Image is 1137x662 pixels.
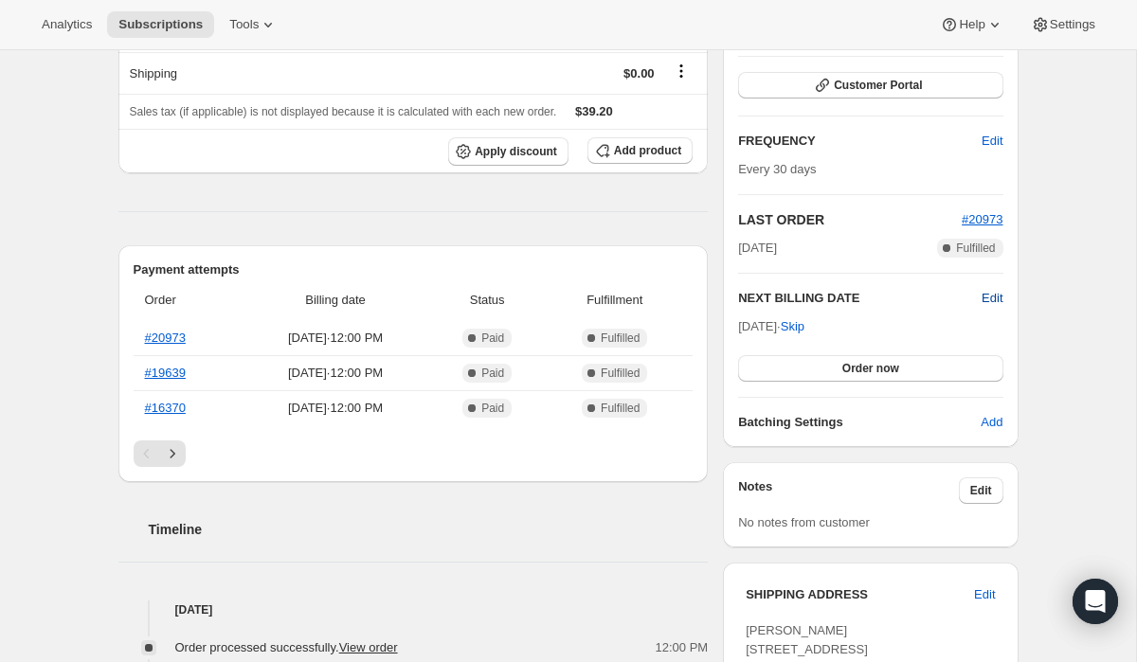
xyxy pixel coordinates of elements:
[738,162,816,176] span: Every 30 days
[601,366,640,381] span: Fulfilled
[481,366,504,381] span: Paid
[929,11,1015,38] button: Help
[30,11,103,38] button: Analytics
[601,331,640,346] span: Fulfilled
[145,331,186,345] a: #20973
[548,291,681,310] span: Fulfillment
[738,239,777,258] span: [DATE]
[982,132,1002,151] span: Edit
[481,401,504,416] span: Paid
[587,137,693,164] button: Add product
[118,52,464,94] th: Shipping
[656,638,709,657] span: 12:00 PM
[738,413,981,432] h6: Batching Settings
[970,126,1014,156] button: Edit
[969,407,1014,438] button: Add
[959,477,1003,504] button: Edit
[962,210,1002,229] button: #20973
[834,78,922,93] span: Customer Portal
[218,11,289,38] button: Tools
[738,477,959,504] h3: Notes
[1073,579,1118,624] div: Open Intercom Messenger
[145,401,186,415] a: #16370
[738,319,804,333] span: [DATE] ·
[575,104,613,118] span: $39.20
[738,210,962,229] h2: LAST ORDER
[130,105,557,118] span: Sales tax (if applicable) is not displayed because it is calculated with each new order.
[244,329,426,348] span: [DATE] · 12:00 PM
[339,640,398,654] a: View order
[475,144,557,159] span: Apply discount
[134,260,694,279] h2: Payment attempts
[769,312,816,342] button: Skip
[159,440,186,467] button: Next
[229,17,259,32] span: Tools
[982,289,1002,308] button: Edit
[614,143,681,158] span: Add product
[134,279,240,321] th: Order
[959,17,984,32] span: Help
[738,132,982,151] h2: FREQUENCY
[244,364,426,383] span: [DATE] · 12:00 PM
[175,640,398,654] span: Order processed successfully.
[738,515,870,529] span: No notes from customer
[963,580,1006,610] button: Edit
[601,401,640,416] span: Fulfilled
[145,366,186,380] a: #19639
[107,11,214,38] button: Subscriptions
[842,361,899,376] span: Order now
[118,600,709,619] h4: [DATE]
[623,66,655,81] span: $0.00
[974,585,995,604] span: Edit
[738,72,1002,98] button: Customer Portal
[134,440,694,467] nav: Pagination
[962,212,1002,226] a: #20973
[746,585,974,604] h3: SHIPPING ADDRESS
[1050,17,1095,32] span: Settings
[781,317,804,336] span: Skip
[118,17,203,32] span: Subscriptions
[244,291,426,310] span: Billing date
[149,520,709,539] h2: Timeline
[438,291,536,310] span: Status
[481,331,504,346] span: Paid
[981,413,1002,432] span: Add
[956,241,995,256] span: Fulfilled
[738,355,1002,382] button: Order now
[448,137,568,166] button: Apply discount
[666,61,696,81] button: Shipping actions
[244,399,426,418] span: [DATE] · 12:00 PM
[1020,11,1107,38] button: Settings
[42,17,92,32] span: Analytics
[970,483,992,498] span: Edit
[738,289,982,308] h2: NEXT BILLING DATE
